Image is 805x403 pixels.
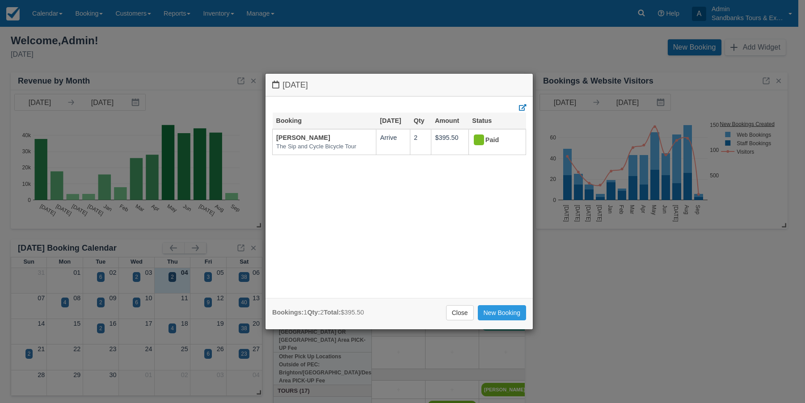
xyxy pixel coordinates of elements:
[472,133,514,147] div: Paid
[307,309,320,316] strong: Qty:
[478,305,527,320] a: New Booking
[376,129,410,155] td: Arrive
[446,305,474,320] a: Close
[324,309,341,316] strong: Total:
[276,143,372,151] em: The Sip and Cycle Bicycle Tour
[413,117,424,124] a: Qty
[472,117,492,124] a: Status
[380,117,401,124] a: [DATE]
[272,308,364,317] div: 1 2 $395.50
[272,309,303,316] strong: Bookings:
[435,117,459,124] a: Amount
[276,134,330,141] a: [PERSON_NAME]
[431,129,468,155] td: $395.50
[272,80,526,90] h4: [DATE]
[276,117,302,124] a: Booking
[410,129,431,155] td: 2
